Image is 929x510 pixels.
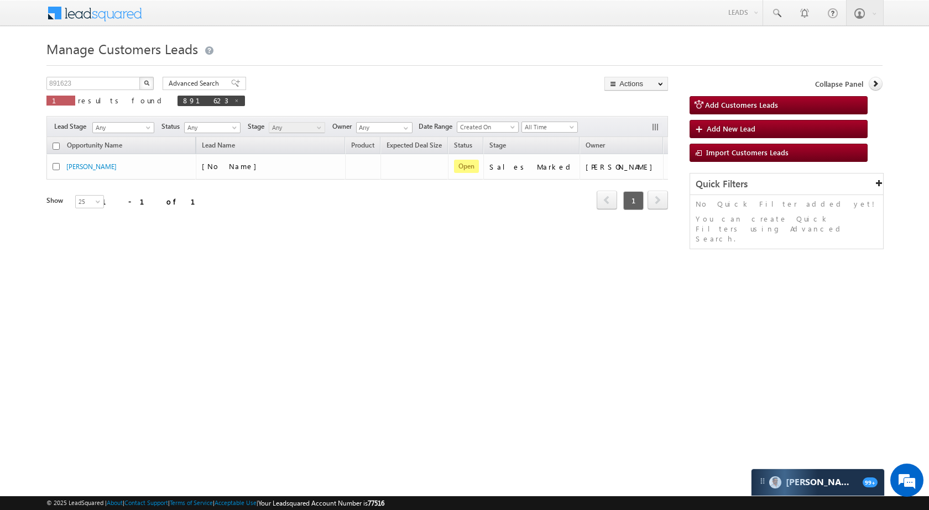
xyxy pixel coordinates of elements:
a: Status [448,139,478,154]
a: Created On [457,122,519,133]
a: [PERSON_NAME] [66,162,117,171]
span: Lead Stage [54,122,91,132]
span: Collapse Panel [815,79,863,89]
span: 1 [52,96,70,105]
span: Stage [248,122,269,132]
button: Actions [604,77,668,91]
span: Open [454,160,479,173]
a: Show All Items [398,123,411,134]
input: Check all records [53,143,60,150]
span: Opportunity Name [67,141,122,149]
a: Any [92,122,154,133]
a: prev [597,192,617,209]
div: Sales Marked [489,162,575,172]
div: Show [46,196,66,206]
div: carter-dragCarter[PERSON_NAME]99+ [751,469,885,496]
a: Acceptable Use [215,499,257,506]
a: Any [269,122,325,133]
span: 99+ [863,477,878,487]
span: Status [161,122,184,132]
span: results found [78,96,166,105]
span: Date Range [419,122,457,132]
span: [No Name] [202,161,262,171]
p: No Quick Filter added yet! [696,199,878,209]
span: Created On [457,122,515,132]
span: Any [269,123,322,133]
span: Advanced Search [169,78,222,88]
img: Carter [769,476,781,488]
span: © 2025 LeadSquared | | | | | [46,498,384,508]
p: You can create Quick Filters using Advanced Search. [696,214,878,244]
span: Product [351,141,374,149]
span: Owner [586,141,605,149]
a: About [107,499,123,506]
a: Stage [484,139,512,154]
a: Any [184,122,241,133]
a: next [648,192,668,209]
span: All Time [522,122,575,132]
img: Search [144,80,149,86]
a: Opportunity Name [61,139,128,154]
span: Any [185,123,237,133]
span: next [648,191,668,209]
span: Owner [332,122,356,132]
span: Expected Deal Size [387,141,442,149]
a: Contact Support [124,499,168,506]
div: Quick Filters [690,173,883,195]
a: All Time [521,122,578,133]
span: 891623 [183,96,228,105]
span: prev [597,191,617,209]
a: 25 [75,195,104,208]
span: Actions [664,139,697,153]
span: Manage Customers Leads [46,40,198,57]
img: carter-drag [758,477,767,486]
span: 77516 [368,499,384,507]
span: Your Leadsquared Account Number is [258,499,384,507]
span: Import Customers Leads [706,148,789,157]
div: [PERSON_NAME] [586,162,658,172]
span: Add Customers Leads [705,100,778,109]
a: Terms of Service [170,499,213,506]
div: 1 - 1 of 1 [102,195,208,208]
span: Stage [489,141,506,149]
input: Type to Search [356,122,413,133]
span: Lead Name [196,139,241,154]
a: Expected Deal Size [381,139,447,154]
span: 25 [76,197,105,207]
span: 1 [623,191,644,210]
span: Add New Lead [707,124,755,133]
span: Any [93,123,150,133]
